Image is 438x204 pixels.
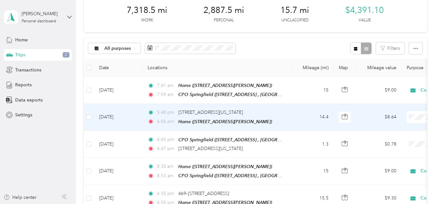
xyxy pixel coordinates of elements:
[94,104,142,131] td: [DATE]
[178,164,272,169] span: Home ([STREET_ADDRESS][PERSON_NAME])
[178,83,272,88] span: Home ([STREET_ADDRESS][PERSON_NAME])
[63,52,69,58] span: 2
[157,82,175,89] span: 7:41 am
[157,145,175,152] span: 4:47 pm
[178,119,272,124] span: Home ([STREET_ADDRESS][PERSON_NAME])
[291,131,334,158] td: 1.3
[94,59,142,77] th: Date
[291,77,334,104] td: 15
[157,163,175,170] span: 8:35 am
[281,17,308,23] p: Unclassified
[104,46,131,51] span: All purposes
[291,59,334,77] th: Mileage (mi)
[359,17,371,23] p: Value
[178,137,355,143] span: CPO Springfield ([STREET_ADDRESS] , [GEOGRAPHIC_DATA], [GEOGRAPHIC_DATA])
[291,158,334,185] td: 15
[15,37,28,43] span: Home
[157,136,175,143] span: 4:45 pm
[178,110,243,115] span: [STREET_ADDRESS][US_STATE]
[356,59,401,77] th: Mileage value
[15,51,25,58] span: Trips
[94,158,142,185] td: [DATE]
[22,19,56,23] div: Personal dashboard
[157,118,175,125] span: 6:06 pm
[15,81,32,88] span: Reports
[402,168,438,204] iframe: Everlance-gr Chat Button Frame
[356,158,401,185] td: $9.00
[94,77,142,104] td: [DATE]
[356,131,401,158] td: $0.78
[127,5,167,16] span: 7,318.5 mi
[157,190,175,197] span: 4:35 pm
[356,104,401,131] td: $8.64
[280,5,309,16] span: 15.7 mi
[15,67,41,73] span: Transactions
[4,194,36,201] button: Help center
[178,92,355,97] span: CPO Springfield ([STREET_ADDRESS] , [GEOGRAPHIC_DATA], [GEOGRAPHIC_DATA])
[178,146,243,151] span: [STREET_ADDRESS][US_STATE]
[178,191,229,196] span: 469–[STREET_ADDRESS]
[157,172,175,179] span: 8:53 am
[356,77,401,104] td: $9.00
[15,97,43,103] span: Data exports
[94,131,142,158] td: [DATE]
[376,42,404,54] button: Filters
[345,5,384,16] span: $4,391.10
[214,17,234,23] p: Personal
[334,59,356,77] th: Map
[291,104,334,131] td: 14.4
[141,17,153,23] p: Work
[157,109,175,116] span: 5:48 pm
[157,91,175,98] span: 7:59 am
[203,5,244,16] span: 2,887.5 mi
[15,112,32,118] span: Settings
[22,10,62,17] div: [PERSON_NAME]
[142,59,291,77] th: Locations
[178,173,355,178] span: CPO Springfield ([STREET_ADDRESS] , [GEOGRAPHIC_DATA], [GEOGRAPHIC_DATA])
